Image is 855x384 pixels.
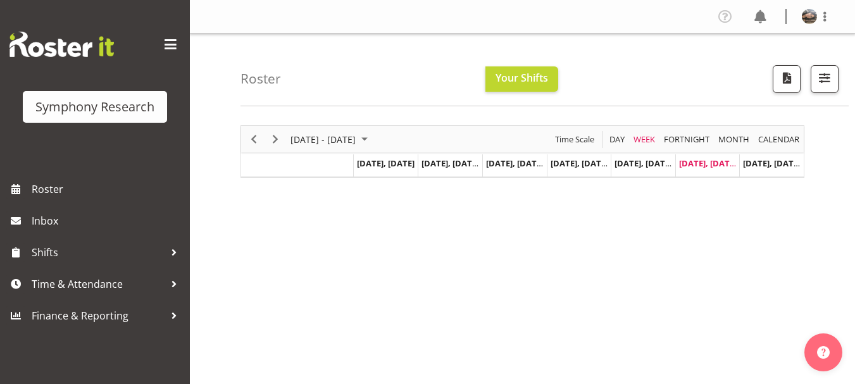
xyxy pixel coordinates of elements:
img: lindsay-holland6d975a4b06d72750adc3751bbfb7dc9f.png [802,9,817,24]
span: Finance & Reporting [32,306,165,325]
span: [DATE], [DATE] [486,158,544,169]
span: [DATE], [DATE] [421,158,479,169]
button: August 25 - 31, 2025 [289,132,373,147]
img: help-xxl-2.png [817,346,830,359]
span: [DATE], [DATE] [679,158,737,169]
span: [DATE], [DATE] [615,158,672,169]
button: Time Scale [553,132,597,147]
span: Your Shifts [496,71,548,85]
div: Symphony Research [35,97,154,116]
button: Previous [246,132,263,147]
span: [DATE] - [DATE] [289,132,357,147]
button: Timeline Week [632,132,658,147]
button: Filter Shifts [811,65,839,93]
h4: Roster [240,71,281,86]
button: Timeline Month [716,132,752,147]
div: Next [265,126,286,152]
span: [DATE], [DATE] [357,158,415,169]
span: Shifts [32,243,165,262]
span: Day [608,132,626,147]
button: Next [267,132,284,147]
span: Time Scale [554,132,596,147]
div: Timeline Week of August 30, 2025 [240,125,804,178]
button: Timeline Day [608,132,627,147]
span: Month [717,132,751,147]
button: Month [756,132,802,147]
span: calendar [757,132,801,147]
button: Your Shifts [485,66,558,92]
span: Time & Attendance [32,275,165,294]
span: Inbox [32,211,184,230]
button: Download a PDF of the roster according to the set date range. [773,65,801,93]
span: Week [632,132,656,147]
span: [DATE], [DATE] [551,158,608,169]
img: Rosterit website logo [9,32,114,57]
span: Roster [32,180,184,199]
span: Fortnight [663,132,711,147]
button: Fortnight [662,132,712,147]
span: [DATE], [DATE] [743,158,801,169]
div: Previous [243,126,265,152]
